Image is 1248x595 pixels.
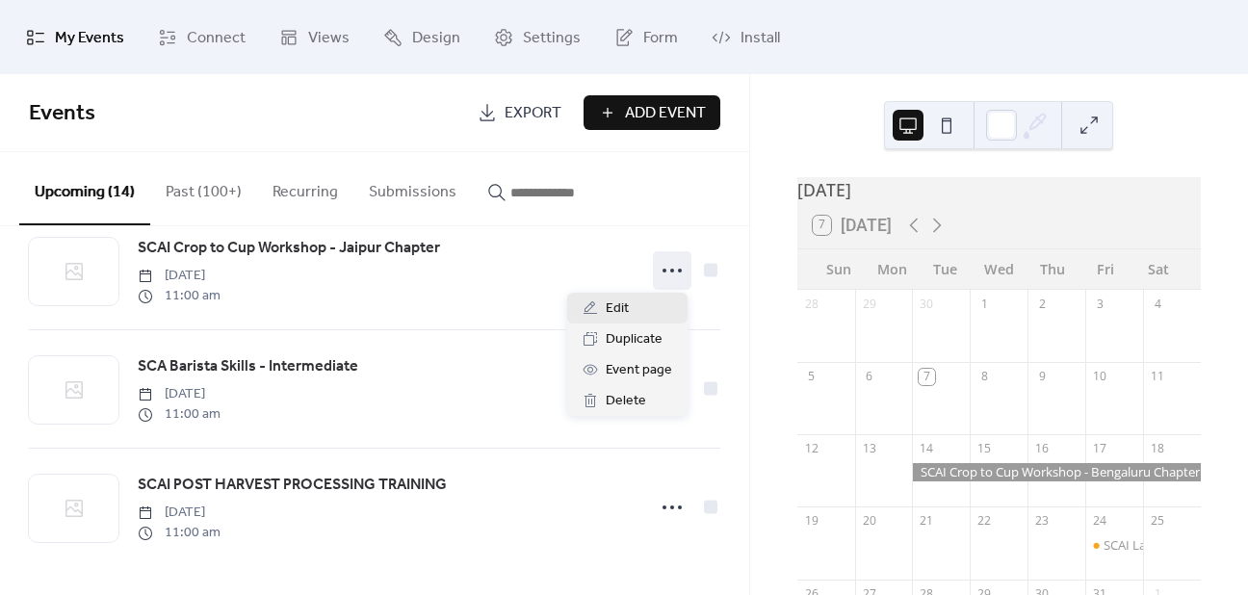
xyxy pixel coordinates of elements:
[861,296,877,312] div: 29
[505,102,561,125] span: Export
[138,523,221,543] span: 11:00 am
[12,8,139,66] a: My Events
[1092,441,1108,457] div: 17
[1150,441,1166,457] div: 18
[257,152,353,223] button: Recurring
[912,463,1201,480] div: SCAI Crop to Cup Workshop - Bengaluru Chapter
[138,286,221,306] span: 11:00 am
[606,390,646,413] span: Delete
[803,296,819,312] div: 28
[143,8,260,66] a: Connect
[861,441,877,457] div: 13
[1092,296,1108,312] div: 3
[803,369,819,385] div: 5
[803,513,819,530] div: 19
[138,474,447,497] span: SCAI POST HARVEST PROCESSING TRAINING
[861,369,877,385] div: 6
[1092,513,1108,530] div: 24
[1150,513,1166,530] div: 25
[919,296,935,312] div: 30
[138,503,221,523] span: [DATE]
[625,102,706,125] span: Add Event
[265,8,364,66] a: Views
[866,249,919,289] div: Mon
[353,152,472,223] button: Submissions
[412,23,460,53] span: Design
[976,441,993,457] div: 15
[308,23,350,53] span: Views
[797,177,1201,202] div: [DATE]
[150,152,257,223] button: Past (100+)
[741,23,780,53] span: Install
[1026,249,1079,289] div: Thu
[976,513,993,530] div: 22
[19,152,150,225] button: Upcoming (14)
[29,92,95,135] span: Events
[919,249,972,289] div: Tue
[813,249,866,289] div: Sun
[1092,369,1108,385] div: 10
[697,8,794,66] a: Install
[1150,369,1166,385] div: 11
[463,95,576,130] a: Export
[138,266,221,286] span: [DATE]
[973,249,1026,289] div: Wed
[976,369,993,385] div: 8
[1034,296,1051,312] div: 2
[919,513,935,530] div: 21
[187,23,246,53] span: Connect
[606,297,629,321] span: Edit
[138,237,440,260] span: SCAI Crop to Cup Workshop - Jaipur Chapter
[803,441,819,457] div: 12
[1085,536,1143,554] div: SCAI Latte Art Workshop
[1034,369,1051,385] div: 9
[480,8,595,66] a: Settings
[861,513,877,530] div: 20
[138,354,358,379] a: SCA Barista Skills - Intermediate
[606,328,663,351] span: Duplicate
[584,95,720,130] button: Add Event
[55,23,124,53] span: My Events
[1034,441,1051,457] div: 16
[1034,513,1051,530] div: 23
[1104,536,1245,554] div: SCAI Latte Art Workshop
[1132,249,1185,289] div: Sat
[919,369,935,385] div: 7
[138,473,447,498] a: SCAI POST HARVEST PROCESSING TRAINING
[138,236,440,261] a: SCAI Crop to Cup Workshop - Jaipur Chapter
[600,8,692,66] a: Form
[138,384,221,404] span: [DATE]
[138,355,358,378] span: SCA Barista Skills - Intermediate
[976,296,993,312] div: 1
[606,359,672,382] span: Event page
[138,404,221,425] span: 11:00 am
[1150,296,1166,312] div: 4
[643,23,678,53] span: Form
[1079,249,1131,289] div: Fri
[523,23,581,53] span: Settings
[919,441,935,457] div: 14
[369,8,475,66] a: Design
